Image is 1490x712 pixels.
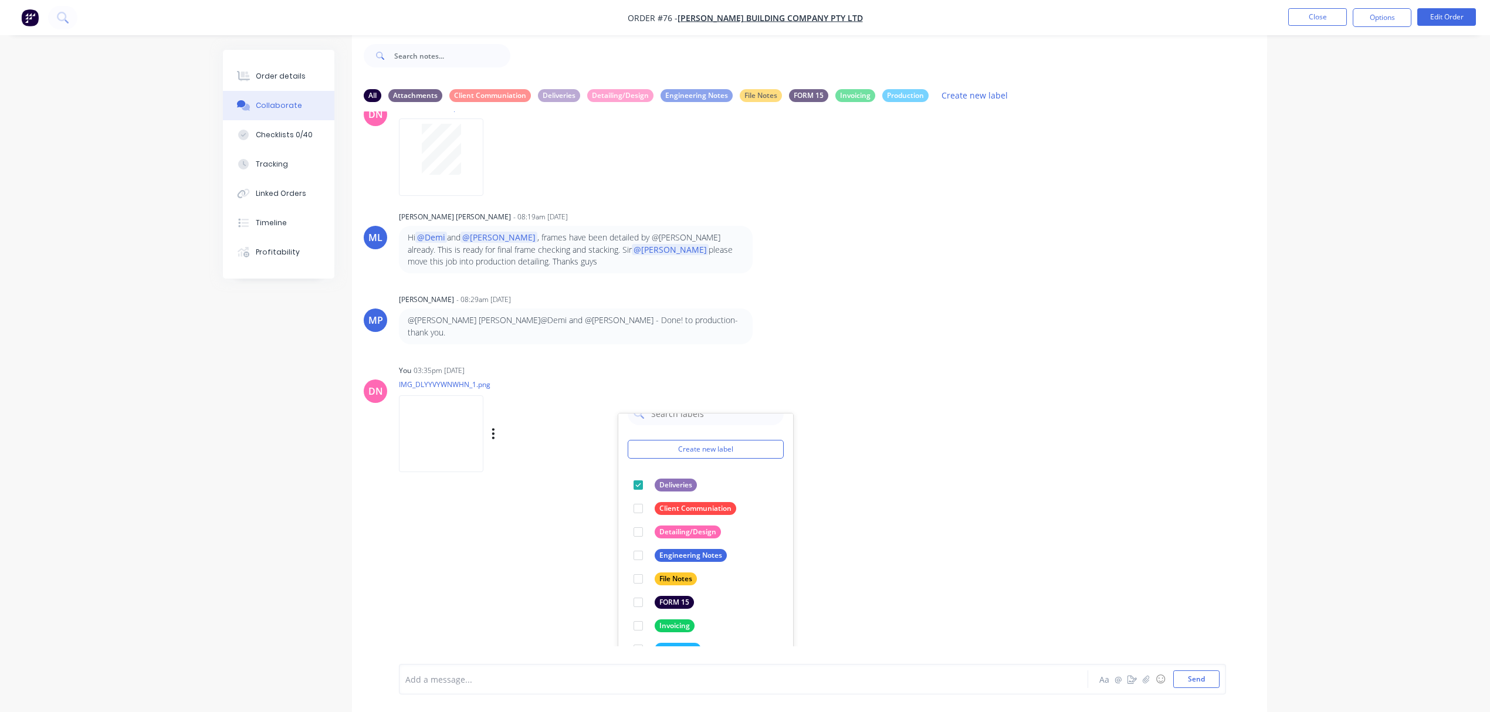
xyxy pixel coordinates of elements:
button: Close [1288,8,1347,26]
div: Deliveries [538,89,580,102]
input: Search notes... [394,44,510,67]
span: Order #76 - [628,12,678,23]
div: Production [655,643,701,656]
div: - 08:19am [DATE] [513,212,568,222]
div: FORM 15 [789,89,828,102]
div: Client Communiation [449,89,531,102]
div: Checklists 0/40 [256,130,313,140]
span: @Demi [415,232,447,243]
button: Collaborate [223,91,334,120]
div: File Notes [655,572,697,585]
div: 03:35pm [DATE] [414,365,465,376]
div: - 08:29am [DATE] [456,294,511,305]
div: Tracking [256,159,288,169]
div: Invoicing [835,89,875,102]
p: Hi and , frames have been detailed by @[PERSON_NAME] already. This is ready for final frame check... [408,232,744,267]
div: You [399,365,411,376]
div: Client Communiation [655,502,736,515]
div: [PERSON_NAME] [399,294,454,305]
img: Factory [21,9,39,26]
button: ☺ [1153,672,1167,686]
button: Send [1173,670,1220,688]
div: Deliveries [655,479,697,491]
button: Linked Orders [223,179,334,208]
div: Linked Orders [256,188,306,199]
span: @[PERSON_NAME] [632,244,709,255]
input: Search labels [650,402,778,425]
button: Profitability [223,238,334,267]
button: Tracking [223,150,334,179]
div: ML [368,230,382,245]
div: Attachments [388,89,442,102]
button: Edit Order [1417,8,1476,26]
div: Engineering Notes [655,549,727,562]
div: File Notes [740,89,782,102]
div: Invoicing [655,619,695,632]
div: DN [368,384,383,398]
div: Profitability [256,247,300,257]
span: @[PERSON_NAME] [460,232,537,243]
p: IMG_DLYYVYWNWHN_1.png [399,379,614,389]
div: MP [368,313,383,327]
div: [PERSON_NAME] [PERSON_NAME] [399,212,511,222]
button: Checklists 0/40 [223,120,334,150]
button: Options [1353,8,1411,27]
button: @ [1111,672,1125,686]
div: Collaborate [256,100,302,111]
div: Engineering Notes [661,89,733,102]
div: Order details [256,71,306,82]
div: All [364,89,381,102]
button: Aa [1097,672,1111,686]
button: Create new label [936,87,1014,103]
div: DN [368,107,383,121]
button: Order details [223,62,334,91]
div: FORM 15 [655,596,694,609]
button: Create new label [628,440,784,459]
button: Timeline [223,208,334,238]
div: Production [882,89,929,102]
div: Detailing/Design [655,525,721,538]
p: @[PERSON_NAME] [PERSON_NAME]@Demi and @[PERSON_NAME] - Done! to production-thank you. [408,314,744,338]
a: [PERSON_NAME] Building Company Pty Ltd [678,12,863,23]
div: Timeline [256,218,287,228]
div: Detailing/Design [587,89,653,102]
